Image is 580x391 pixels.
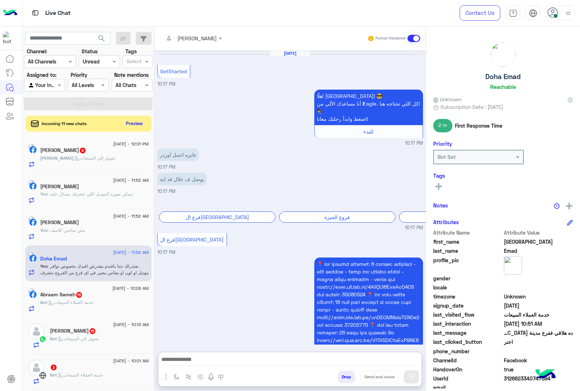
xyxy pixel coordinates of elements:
[183,371,195,383] button: Trigger scenario
[509,9,517,17] img: tab
[113,141,149,147] span: [DATE] - 12:01 PM
[405,140,423,147] span: 10:17 PM
[28,323,45,339] img: defaultAdmin.png
[123,118,146,129] button: Preview
[160,236,224,243] span: فرع ال[GEOGRAPHIC_DATA]
[433,119,452,132] span: 2 m
[114,71,149,79] label: Note mentions
[28,252,35,259] img: picture
[82,48,98,55] label: Status
[40,300,47,305] span: Bot
[376,36,406,41] small: Human Handover
[504,347,573,355] span: null
[157,250,175,255] span: 10:17 PM
[40,263,149,288] span: بعتذرلك جدا يافندم مقدرش افيدك بخصوص توافر موديل او لون او مقاس معين في اي فرع من الفروع نتشرف بز...
[533,362,558,387] img: hulul-logo.png
[504,338,573,346] span: اختر
[27,71,57,79] label: Assigned to:
[27,48,47,55] label: Channel:
[40,227,47,233] span: You
[270,51,310,56] h6: [DATE]
[57,372,103,378] span: : خدمة العملاء المبيعات
[338,371,355,383] button: Drop
[504,329,573,337] span: ده هلاقي ففرع مدينة نصر
[360,371,398,383] button: Send and close
[113,358,149,364] span: [DATE] - 10:01 AM
[433,284,502,291] span: locale
[80,148,86,153] span: 6
[40,147,86,153] h5: Mohamed Helmy
[57,336,99,341] span: : تحويل الي المبيعات
[74,155,115,161] span: : تحويل الي المبيعات
[50,336,57,341] span: Bot
[113,249,149,256] span: [DATE] - 11:52 AM
[198,374,203,380] img: create order
[157,173,207,185] p: 31/8/2025, 10:17 PM
[45,8,71,18] p: Live Chat
[42,120,87,127] span: Incoming 11 new chats
[564,9,573,18] img: profile
[159,211,275,223] div: فرع ال[GEOGRAPHIC_DATA]
[40,263,47,269] span: You
[433,247,502,255] span: last_name
[174,374,179,380] img: select flow
[433,172,573,179] h6: Tags
[504,311,573,318] span: خدمة العملاء المبيعات
[433,202,448,209] h6: Notes
[39,336,46,343] img: WhatsApp
[29,182,37,190] img: Facebook
[113,321,149,328] span: [DATE] - 10:13 AM
[490,83,516,90] h6: Reachable
[50,372,57,378] span: Bot
[491,42,515,67] img: picture
[504,293,573,300] span: Unknown
[408,373,415,380] img: send message
[28,288,35,295] img: picture
[29,291,37,298] img: Facebook
[47,191,133,197] span: ممكن صوره الموديل اللي حضرتك بتسال عليه
[113,213,149,219] span: [DATE] - 11:52 AM
[47,227,85,233] span: مش متاحين للاسف
[364,128,373,135] span: للبدء
[504,256,522,275] img: picture
[51,365,57,370] span: 3
[157,148,199,161] p: 31/8/2025, 10:17 PM
[195,371,207,383] button: create order
[504,320,573,328] span: 2025-09-02T07:51:33.972Z
[97,34,106,43] span: search
[50,328,96,334] h5: Mohamed Salah
[433,329,502,337] span: last_message
[171,371,183,383] button: select flow
[218,374,224,380] img: make a call
[504,366,573,373] span: true
[504,229,573,236] span: Attribute Value
[28,359,45,376] img: defaultAdmin.png
[529,9,537,17] img: tab
[433,320,502,328] span: last_interaction
[40,292,83,298] h5: Abraam Sameh
[433,140,452,147] h6: Priority
[279,211,395,223] div: فروع الجيزة
[28,144,35,150] img: picture
[433,275,502,282] span: gender
[40,219,79,226] h5: Hamada ElJunaidi
[3,32,16,45] img: 713415422032625
[125,48,137,55] label: Tags
[504,357,573,364] span: 0
[76,292,82,298] span: 15
[40,256,67,262] h5: Doha Emad
[112,285,149,292] span: [DATE] - 10:28 AM
[485,73,521,81] h5: Doha Emad
[40,184,79,190] h5: Moamen Mohamed
[24,97,153,110] button: Apply Filters
[504,238,573,246] span: Doha
[29,146,37,153] img: Facebook
[554,203,560,209] img: notes
[433,311,502,318] span: last_visited_flow
[433,293,502,300] span: timezone
[433,366,502,373] span: HandoverOn
[433,95,461,103] span: Unknown
[433,357,502,364] span: ChannelId
[157,81,175,87] span: 10:17 PM
[433,302,502,309] span: signup_date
